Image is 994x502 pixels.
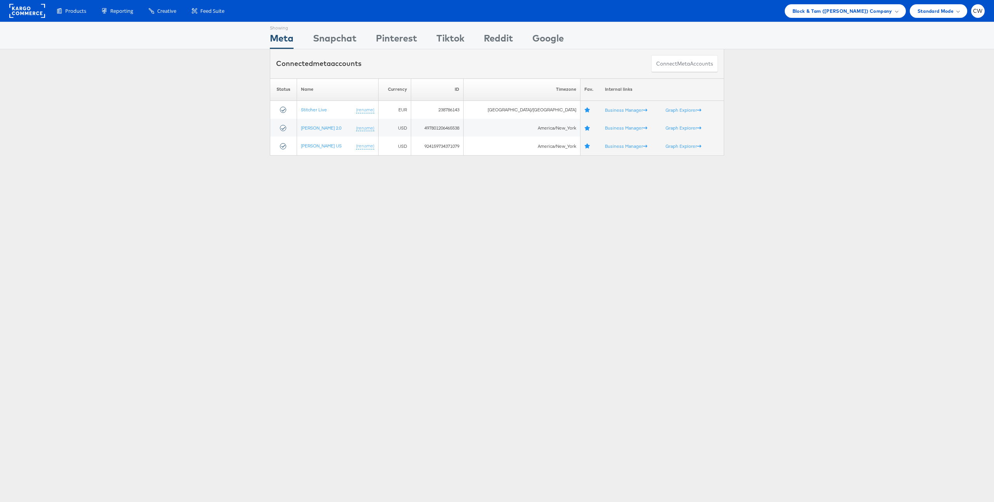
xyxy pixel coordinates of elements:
td: 238786143 [411,100,463,119]
span: meta [313,59,331,68]
span: CW [973,9,983,14]
td: 497801206465538 [411,119,463,137]
a: Business Manager [605,143,647,149]
div: Reddit [484,31,513,49]
a: Stitcher Live [301,106,327,112]
span: Products [65,7,86,15]
th: Status [270,78,297,100]
th: Timezone [463,78,580,100]
a: Graph Explorer [666,107,701,113]
a: [PERSON_NAME] 2.0 [301,125,341,130]
a: Graph Explorer [666,143,701,149]
a: [PERSON_NAME] US [301,142,342,148]
div: Connected accounts [276,59,361,69]
td: USD [378,119,411,137]
div: Meta [270,31,294,49]
span: Creative [157,7,176,15]
th: ID [411,78,463,100]
div: Pinterest [376,31,417,49]
span: Feed Suite [200,7,224,15]
td: [GEOGRAPHIC_DATA]/[GEOGRAPHIC_DATA] [463,100,580,119]
td: EUR [378,100,411,119]
th: Name [297,78,379,100]
div: Showing [270,22,294,31]
a: (rename) [356,142,374,149]
td: America/New_York [463,137,580,155]
a: Business Manager [605,107,647,113]
a: (rename) [356,106,374,113]
button: ConnectmetaAccounts [651,55,718,73]
td: 924159734371079 [411,137,463,155]
span: Standard Mode [918,7,954,15]
div: Tiktok [436,31,464,49]
th: Currency [378,78,411,100]
span: meta [677,60,690,68]
div: Snapchat [313,31,356,49]
a: Business Manager [605,125,647,130]
td: America/New_York [463,119,580,137]
span: Reporting [110,7,133,15]
span: Block & Tam ([PERSON_NAME]) Company [792,7,892,15]
a: (rename) [356,125,374,131]
a: Graph Explorer [666,125,701,130]
div: Google [532,31,564,49]
td: USD [378,137,411,155]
